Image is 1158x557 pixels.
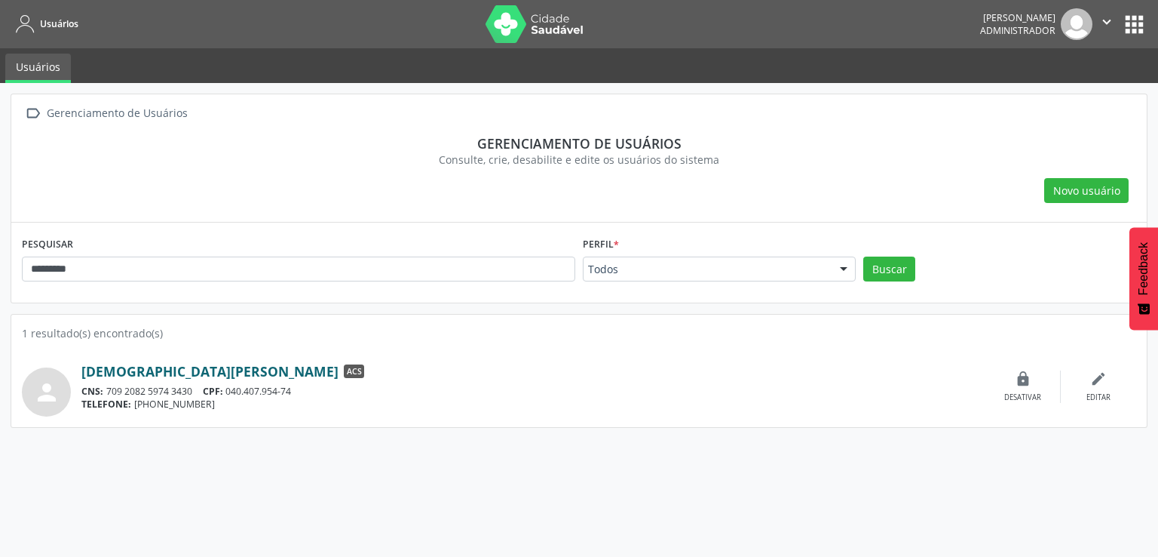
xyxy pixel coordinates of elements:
button:  [1092,8,1121,40]
div: [PHONE_NUMBER] [81,398,985,411]
span: CPF: [203,385,223,398]
span: TELEFONE: [81,398,131,411]
a: Usuários [11,11,78,36]
button: apps [1121,11,1147,38]
a:  Gerenciamento de Usuários [22,103,190,125]
a: Usuários [5,54,71,83]
div: Editar [1086,392,1111,403]
div: 1 resultado(s) encontrado(s) [22,325,1136,341]
span: Feedback [1137,242,1150,295]
button: Novo usuário [1044,178,1129,204]
i:  [22,103,44,125]
span: ACS [344,365,364,378]
span: Todos [588,262,825,277]
span: CNS: [81,385,103,398]
div: Desativar [1004,392,1041,403]
i: edit [1090,371,1107,387]
a: [DEMOGRAPHIC_DATA][PERSON_NAME] [81,363,339,380]
span: Usuários [40,17,78,30]
i: person [33,379,60,406]
div: Gerenciamento de usuários [32,135,1126,152]
div: [PERSON_NAME] [980,11,1055,24]
div: 709 2082 5974 3430 040.407.954-74 [81,385,985,398]
button: Buscar [863,257,915,282]
div: Gerenciamento de Usuários [44,103,190,125]
button: Feedback - Mostrar pesquisa [1129,227,1158,330]
label: Perfil [583,233,619,257]
span: Administrador [980,24,1055,37]
img: img [1061,8,1092,40]
i: lock [1015,371,1031,387]
span: Novo usuário [1053,183,1120,198]
div: Consulte, crie, desabilite e edite os usuários do sistema [32,152,1126,168]
i:  [1098,14,1115,30]
label: PESQUISAR [22,233,73,257]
